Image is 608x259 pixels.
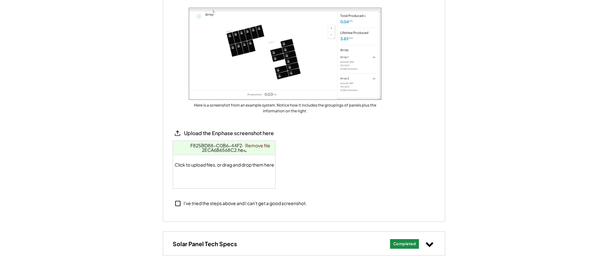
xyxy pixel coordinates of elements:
[184,130,274,137] div: Upload the Enphase screenshot here
[243,141,273,150] a: Remove file
[184,200,307,207] div: I've tried the steps above and I can't get a good screenshot.
[173,240,237,247] h3: Solar Panel Tech Specs
[189,102,381,114] div: Here is a screenshot from an example system. Notice how it includes the groupings of panels plus ...
[190,142,259,153] a: F825BD88-C0B6-44F2-8E54-2ECA6B6568C2.heic
[173,141,276,188] div: Click to upload files, or drag and drop them here
[393,241,416,247] div: Completed
[189,8,381,99] img: enphase-example.png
